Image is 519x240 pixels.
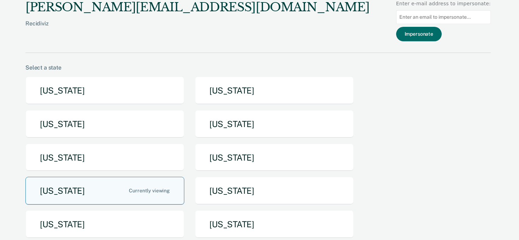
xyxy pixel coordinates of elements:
div: Select a state [25,64,491,71]
div: Recidiviz [25,20,369,38]
button: [US_STATE] [25,144,184,172]
button: [US_STATE] [195,144,354,172]
button: [US_STATE] [195,110,354,138]
button: [US_STATE] [25,110,184,138]
button: Impersonate [396,27,442,41]
button: [US_STATE] [25,177,184,205]
button: [US_STATE] [25,77,184,104]
input: Enter an email to impersonate... [396,10,491,24]
button: [US_STATE] [195,177,354,205]
button: [US_STATE] [25,210,184,238]
button: [US_STATE] [195,77,354,104]
button: [US_STATE] [195,210,354,238]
